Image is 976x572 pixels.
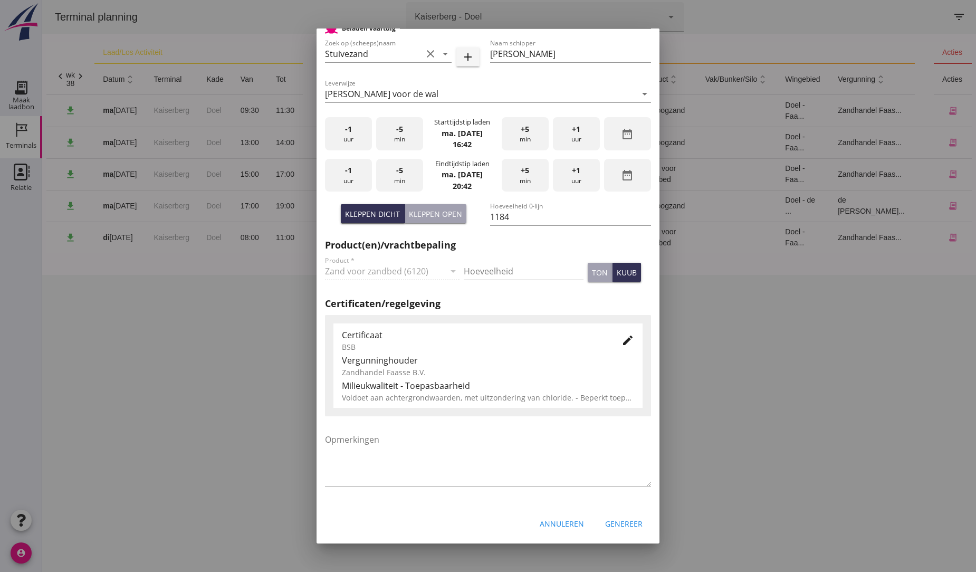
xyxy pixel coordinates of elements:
div: [DATE] [61,137,94,148]
div: Schelpkreek [288,201,347,212]
i: add [462,51,474,63]
td: Zandhandel Faas... [787,222,873,253]
strong: 20:42 [453,181,472,191]
td: Doel [156,222,190,253]
i: unfold_more [626,74,637,85]
div: Oudenbosch [401,105,454,116]
strong: ma [61,202,71,210]
span: -1 [345,165,352,176]
input: Hoeveelheid 0-lijn [490,208,651,225]
th: kade [156,63,190,95]
span: 17:00 [234,170,252,178]
div: Adio [288,232,347,243]
td: Ophoogzand [592,127,655,158]
i: receipt_long [906,201,915,211]
strong: ma [61,138,71,147]
i: arrow_drop_down [439,47,452,60]
td: de [PERSON_NAME]... [787,190,873,222]
th: status [355,63,393,95]
div: Eindtijdstip laden [435,159,490,169]
div: BSB [342,341,605,352]
span: 11:00 [234,233,252,242]
td: 713 [482,190,540,222]
th: terminal [103,63,156,95]
h2: Certificaten/regelgeving [325,297,651,311]
div: Starttijdstip laden [434,117,490,127]
td: new [355,222,393,253]
small: m3 [503,140,511,146]
div: Andel [401,232,454,243]
span: +5 [521,165,529,176]
input: Zoek op (scheeps)naam [325,45,422,62]
i: filter_list [911,11,923,23]
th: hoeveelheid [482,63,540,95]
i: chevron_right [33,71,44,82]
div: kuub [617,267,637,278]
span: +1 [572,165,580,176]
div: min [502,117,549,150]
i: directions_boat [424,170,432,178]
div: uur [325,159,372,192]
div: Zandhandel Faasse B.V. [342,367,634,378]
th: acties [892,42,930,63]
small: m3 [503,203,511,209]
i: receipt_long [906,233,915,242]
div: uur [553,159,600,192]
span: 08:00 [198,233,217,242]
td: new [355,190,393,222]
strong: 16:42 [453,139,472,149]
div: Honte [288,105,347,116]
span: 15:00 [198,170,217,178]
td: Zandhandel Faas... [787,127,873,158]
div: Milieukwaliteit - Toepasbaarheid [342,379,634,392]
th: product [482,42,873,63]
td: 1184 [482,158,540,190]
i: date_range [621,169,634,182]
span: vergunning [796,75,844,83]
i: receipt_long [906,106,915,116]
td: 1355 [482,222,540,253]
td: Zandhandel Faas... [787,158,873,190]
i: receipt_long [906,138,915,147]
div: Kleppen open [409,208,462,220]
div: [DATE] [61,105,94,116]
div: Kaiserberg - Doel [372,11,439,23]
i: directions_boat [447,107,454,115]
span: -5 [396,123,403,135]
i: unfold_more [82,74,93,85]
td: Kaiserberg [103,95,156,127]
i: download [23,137,34,148]
i: directions_boat [447,139,454,146]
span: +1 [572,123,580,135]
div: wk [24,71,33,79]
i: directions_boat [424,234,432,241]
div: Terminal planning [4,9,104,24]
span: 13:00 [198,138,217,147]
th: schip [280,42,463,63]
i: chevron_left [13,71,24,82]
div: [DATE] [61,169,94,180]
td: Zand voor zandbed [592,158,655,190]
span: +5 [521,123,529,135]
strong: di [61,233,67,242]
span: product [600,75,637,83]
span: scheepsnaam [288,75,347,83]
textarea: Opmerkingen [325,431,651,487]
td: Kaiserberg [103,158,156,190]
button: Annuleren [531,514,592,533]
td: Kaiserberg [103,127,156,158]
strong: ma. [DATE] [442,128,483,138]
div: Andel [401,169,454,180]
td: Ophoogzand [592,95,655,127]
i: arrow_drop_down [638,88,651,100]
div: Genereer [605,518,643,529]
span: -1 [345,123,352,135]
div: 38 [24,79,33,88]
i: download [23,169,34,180]
span: 11:30 [234,106,252,115]
div: Two Rivers [288,137,347,148]
td: Doel - Faa... [734,95,787,127]
div: min [502,159,549,192]
td: new [355,127,393,158]
td: Doel - Faa... [734,127,787,158]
